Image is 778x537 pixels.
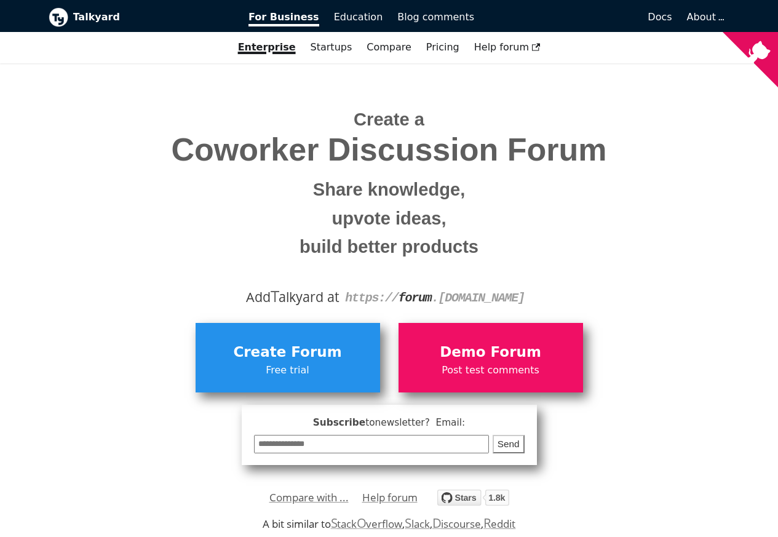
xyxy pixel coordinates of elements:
a: Compare [367,41,411,53]
span: For Business [248,11,319,26]
a: Pricing [419,37,467,58]
b: Talkyard [73,9,232,25]
img: Talkyard logo [49,7,68,27]
a: StackOverflow [331,517,403,531]
a: Docs [482,7,680,28]
span: Post test comments [405,362,577,378]
span: O [357,514,367,531]
button: Send [493,435,525,454]
span: Blog comments [397,11,474,23]
span: Create a [354,109,424,129]
span: S [331,514,338,531]
span: Demo Forum [405,341,577,364]
span: Help forum [474,41,541,53]
span: to newsletter ? Email: [365,417,465,428]
code: https:// . [DOMAIN_NAME] [345,291,525,305]
span: Free trial [202,362,374,378]
small: upvote ideas, [58,204,721,233]
a: Enterprise [231,37,303,58]
div: Add alkyard at [58,287,721,308]
span: R [483,514,491,531]
a: About [687,11,723,23]
a: Create ForumFree trial [196,323,380,392]
a: Startups [303,37,360,58]
a: Blog comments [390,7,482,28]
span: D [432,514,442,531]
a: Demo ForumPost test comments [399,323,583,392]
small: Share knowledge, [58,175,721,204]
a: Education [327,7,391,28]
strong: forum [399,291,432,305]
span: Docs [648,11,672,23]
span: Education [334,11,383,23]
span: Subscribe [254,415,525,431]
a: Slack [405,517,429,531]
span: T [271,285,279,307]
a: Star debiki/talkyard on GitHub [437,491,509,509]
a: Talkyard logoTalkyard [49,7,232,27]
img: talkyard.svg [437,490,509,506]
span: Coworker Discussion Forum [58,132,721,167]
small: build better products [58,233,721,261]
a: Reddit [483,517,515,531]
a: For Business [241,7,327,28]
span: Create Forum [202,341,374,364]
span: S [405,514,411,531]
a: Discourse [432,517,481,531]
a: Help forum [362,488,418,507]
a: Help forum [467,37,548,58]
a: Compare with ... [269,488,349,507]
